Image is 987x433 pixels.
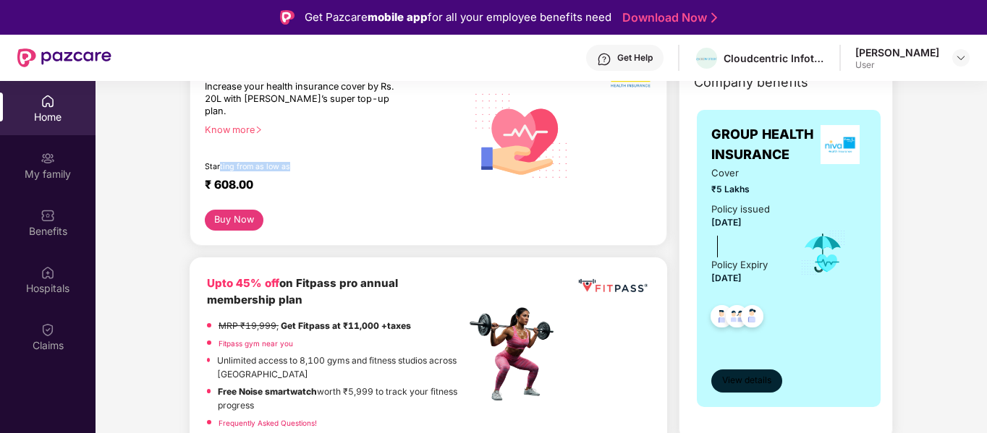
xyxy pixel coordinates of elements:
[617,52,653,64] div: Get Help
[722,374,771,387] span: View details
[576,275,650,298] img: fppp.png
[711,10,717,25] img: Stroke
[955,52,967,64] img: svg+xml;base64,PHN2ZyBpZD0iRHJvcGRvd24tMzJ4MzIiIHhtbG5zPSJodHRwOi8vd3d3LnczLm9yZy8yMDAwL3N2ZyIgd2...
[205,178,452,195] div: ₹ 608.00
[219,419,317,427] a: Frequently Asked Questions!
[41,265,55,280] img: svg+xml;base64,PHN2ZyBpZD0iSG9zcGl0YWxzIiB4bWxucz0iaHR0cDovL3d3dy53My5vcmcvMjAwMC9zdmciIHdpZHRoPS...
[280,10,295,25] img: Logo
[305,9,611,26] div: Get Pazcare for all your employee benefits need
[217,353,465,381] p: Unlimited access to 8,100 gyms and fitness studios across [GEOGRAPHIC_DATA]
[218,386,317,397] strong: Free Noise smartwatch
[694,72,808,93] span: Company benefits
[711,217,742,228] span: [DATE]
[855,59,939,71] div: User
[821,125,860,164] img: insurerLogo
[219,320,279,331] del: MRP ₹19,999,
[41,322,55,337] img: svg+xml;base64,PHN2ZyBpZD0iQ2xhaW0iIHhtbG5zPSJodHRwOi8vd3d3LnczLm9yZy8yMDAwL3N2ZyIgd2lkdGg9IjIwIi...
[207,276,279,290] b: Upto 45% off
[218,385,465,412] p: worth ₹5,999 to track your fitness progress
[17,48,111,67] img: New Pazcare Logo
[704,301,740,336] img: svg+xml;base64,PHN2ZyB4bWxucz0iaHR0cDovL3d3dy53My5vcmcvMjAwMC9zdmciIHdpZHRoPSI0OC45NDMiIGhlaWdodD...
[41,208,55,223] img: svg+xml;base64,PHN2ZyBpZD0iQmVuZWZpdHMiIHhtbG5zPSJodHRwOi8vd3d3LnczLm9yZy8yMDAwL3N2ZyIgd2lkdGg9Ij...
[696,56,717,61] img: CCClogo.png
[724,51,825,65] div: Cloudcentric Infotech Private Limited
[368,10,428,24] strong: mobile app
[719,301,755,336] img: svg+xml;base64,PHN2ZyB4bWxucz0iaHR0cDovL3d3dy53My5vcmcvMjAwMC9zdmciIHdpZHRoPSI0OC45MTUiIGhlaWdodD...
[855,46,939,59] div: [PERSON_NAME]
[205,81,403,118] div: Increase your health insurance cover by Rs. 20L with [PERSON_NAME]’s super top-up plan.
[465,304,567,405] img: fpp.png
[205,162,404,172] div: Starting from as low as
[219,339,293,348] a: Fitpass gym near you
[41,151,55,166] img: svg+xml;base64,PHN2ZyB3aWR0aD0iMjAiIGhlaWdodD0iMjAiIHZpZXdCb3g9IjAgMCAyMCAyMCIgZmlsbD0ibm9uZSIgeG...
[711,202,770,217] div: Policy issued
[466,78,578,192] img: svg+xml;base64,PHN2ZyB4bWxucz0iaHR0cDovL3d3dy53My5vcmcvMjAwMC9zdmciIHhtbG5zOnhsaW5rPSJodHRwOi8vd3...
[255,126,263,134] span: right
[711,369,782,393] button: View details
[711,273,742,283] span: [DATE]
[207,276,398,307] b: on Fitpass pro annual membership plan
[281,320,411,331] strong: Get Fitpass at ₹11,000 +taxes
[597,52,611,67] img: svg+xml;base64,PHN2ZyBpZD0iSGVscC0zMngzMiIgeG1sbnM9Imh0dHA6Ly93d3cudzMub3JnLzIwMDAvc3ZnIiB3aWR0aD...
[800,229,847,277] img: icon
[622,10,713,25] a: Download Now
[41,94,55,108] img: svg+xml;base64,PHN2ZyBpZD0iSG9tZSIgeG1sbnM9Imh0dHA6Ly93d3cudzMub3JnLzIwMDAvc3ZnIiB3aWR0aD0iMjAiIG...
[711,257,768,273] div: Policy Expiry
[711,182,779,196] span: ₹5 Lakhs
[711,166,779,181] span: Cover
[205,210,263,231] button: Buy Now
[734,301,770,336] img: svg+xml;base64,PHN2ZyB4bWxucz0iaHR0cDovL3d3dy53My5vcmcvMjAwMC9zdmciIHdpZHRoPSI0OC45NDMiIGhlaWdodD...
[205,124,457,134] div: Know more
[711,124,814,166] span: GROUP HEALTH INSURANCE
